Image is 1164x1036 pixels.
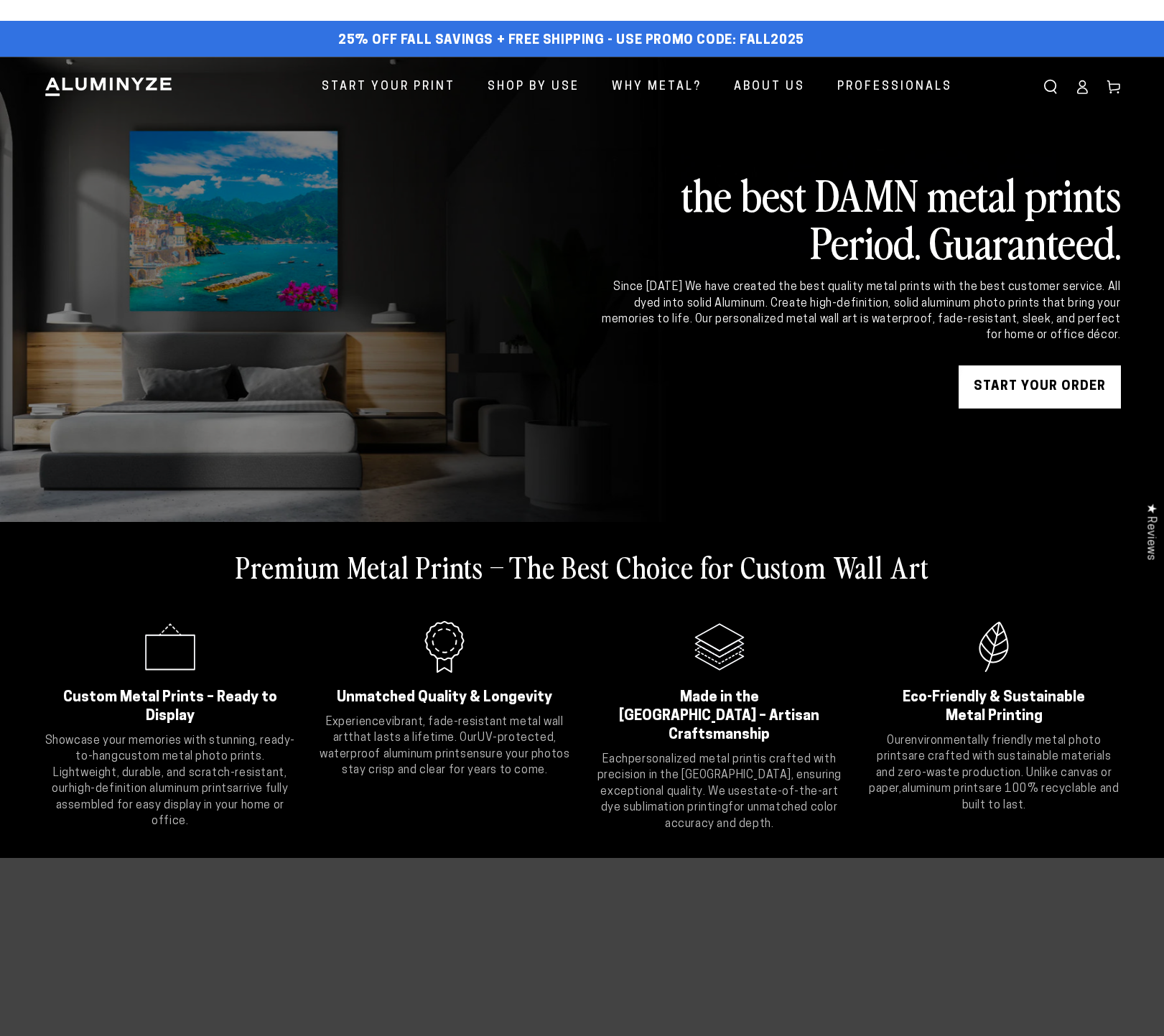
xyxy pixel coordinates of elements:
[44,733,297,829] p: Showcase your memories with stunning, ready-to-hang . Lightweight, durable, and scratch-resistant...
[611,689,829,745] h2: Made in the [GEOGRAPHIC_DATA] – Artisan Craftsmanship
[333,717,564,744] strong: vibrant, fade-resistant metal wall art
[320,732,557,760] strong: UV-protected, waterproof aluminum prints
[827,68,963,106] a: Professionals
[837,77,952,98] span: Professionals
[318,714,572,779] p: Experience that lasts a lifetime. Our ensure your photos stay crisp and clear for years to come.
[902,783,985,795] strong: aluminum prints
[336,689,554,707] h2: Unmatched Quality & Longevity
[600,170,1121,265] h2: the best DAMN metal prints Period. Guaranteed.
[44,76,173,98] img: Aluminyze
[69,783,233,795] strong: high-definition aluminum prints
[488,77,579,98] span: Shop By Use
[723,68,816,106] a: About Us
[600,279,1121,344] div: Since [DATE] We have created the best quality metal prints with the best customer service. All dy...
[612,77,702,98] span: Why Metal?
[877,735,1101,762] strong: environmentally friendly metal photo prints
[118,751,262,762] strong: custom metal photo prints
[62,689,279,726] h2: Custom Metal Prints – Ready to Display
[1035,71,1066,103] summary: Search our site
[885,689,1103,726] h2: Eco-Friendly & Sustainable Metal Printing
[959,365,1121,409] a: START YOUR Order
[867,733,1121,813] p: Our are crafted with sustainable materials and zero-waste production. Unlike canvas or paper, are...
[593,752,847,832] p: Each is crafted with precision in the [GEOGRAPHIC_DATA], ensuring exceptional quality. We use for...
[236,548,929,585] h2: Premium Metal Prints – The Best Choice for Custom Wall Art
[322,77,455,98] span: Start Your Print
[628,754,758,765] strong: personalized metal print
[601,68,712,106] a: Why Metal?
[734,77,805,98] span: About Us
[1137,492,1164,571] div: Click to open Judge.me floating reviews tab
[477,68,590,106] a: Shop By Use
[311,68,466,106] a: Start Your Print
[338,33,804,49] span: 25% off FALL Savings + Free Shipping - Use Promo Code: FALL2025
